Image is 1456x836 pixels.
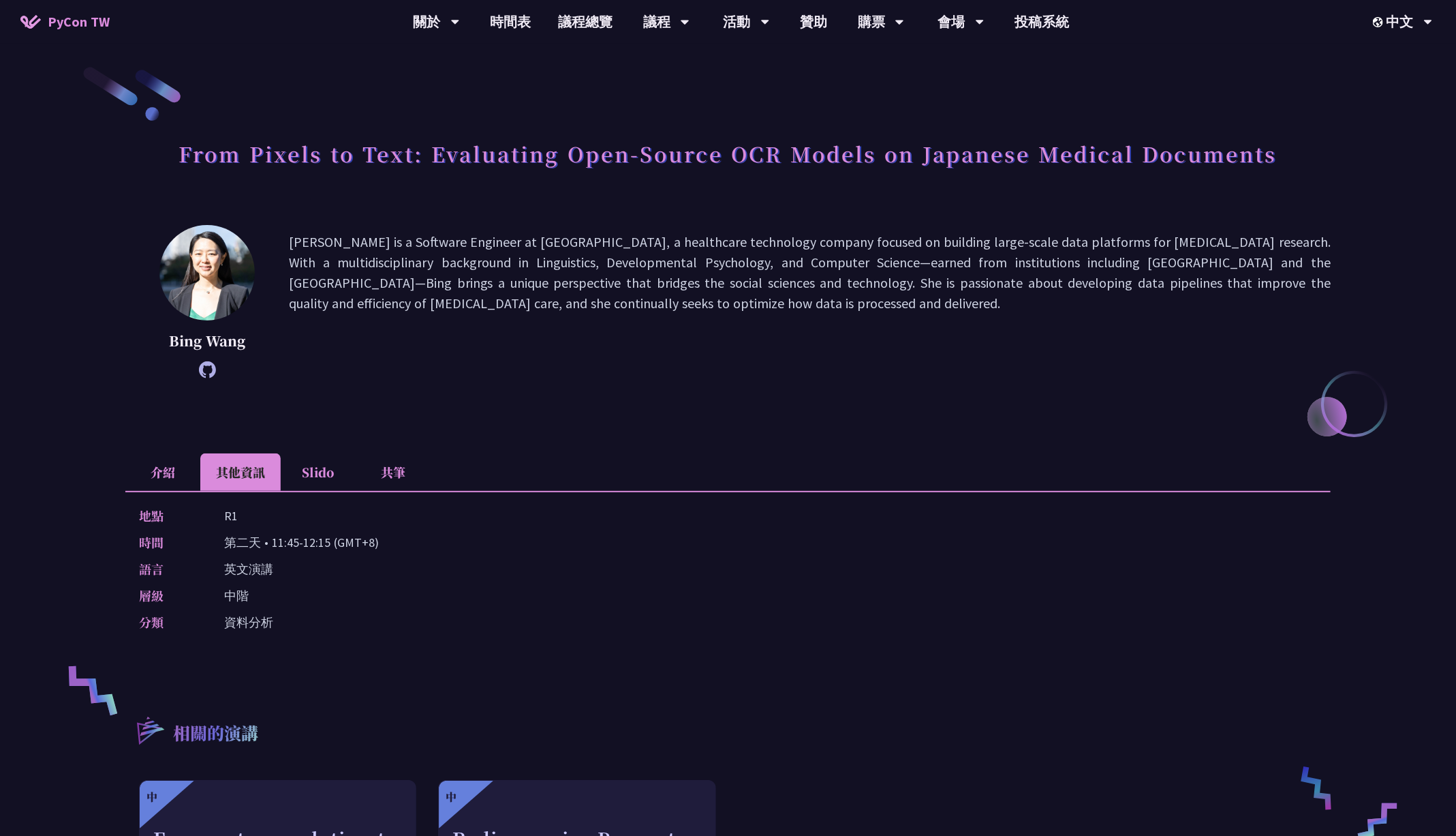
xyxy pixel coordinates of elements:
div: 中 [446,789,456,805]
p: 層級 [139,586,197,606]
img: Bing Wang [159,225,255,320]
p: 語言 [139,559,197,579]
p: 英文演講 [224,559,273,579]
li: 共筆 [356,453,431,491]
h1: From Pixels to Text: Evaluating Open-Source OCR Models on Japanese Medical Documents [179,133,1277,174]
p: R1 [224,506,238,526]
span: PyCon TW [48,12,110,32]
li: 介紹 [125,453,200,491]
li: 其他資訊 [200,453,281,491]
p: 第二天 • 11:45-12:15 (GMT+8) [224,533,379,552]
p: 相關的演講 [173,721,258,748]
li: Slido [281,453,356,491]
p: 分類 [139,612,197,632]
p: [PERSON_NAME] is a Software Engineer at [GEOGRAPHIC_DATA], a healthcare technology company focuse... [289,232,1331,372]
p: Bing Wang [159,331,255,351]
div: 中 [146,789,157,805]
p: 資料分析 [224,612,273,632]
img: Home icon of PyCon TW 2025 [20,15,41,29]
a: PyCon TW [7,5,123,39]
p: 時間 [139,533,197,552]
img: Locale Icon [1373,17,1387,27]
p: 中階 [224,586,249,606]
p: 地點 [139,506,197,526]
img: r3.8d01567.svg [117,697,183,763]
